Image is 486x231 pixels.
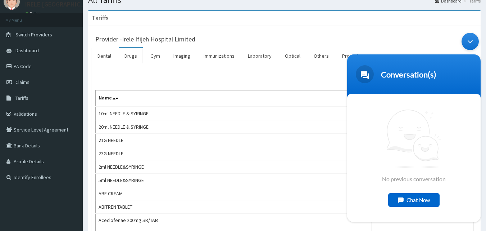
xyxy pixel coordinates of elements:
[15,95,28,101] span: Tariffs
[145,48,166,63] a: Gym
[96,187,372,200] td: ABF CREAM
[96,147,372,160] td: 23G NEEDLE
[92,48,117,63] a: Dental
[336,48,373,63] a: Procedures
[15,79,29,85] span: Claims
[308,48,335,63] a: Others
[96,134,372,147] td: 21G NEEDLE
[25,1,101,8] p: IRELE [GEOGRAPHIC_DATA]
[92,15,109,21] h3: Tariffs
[95,36,195,43] h3: Provider - Irele Ifijeh Hospital Limited
[15,47,39,54] span: Dashboard
[119,48,143,63] a: Drugs
[168,48,196,63] a: Imaging
[344,29,484,226] iframe: SalesIQ Chatwindow
[25,11,42,16] a: Online
[96,120,372,134] td: 20ml NEEDLE & SYRINGE
[96,90,372,107] th: Name
[96,107,372,120] td: 10ml NEEDLE & SYRINGE
[96,174,372,187] td: 5ml NEEDLE&SYRINGE
[198,48,240,63] a: Immunizations
[15,31,52,38] span: Switch Providers
[279,48,306,63] a: Optical
[242,48,277,63] a: Laboratory
[96,160,372,174] td: 2ml NEEDLE&SYRINGE
[96,200,372,214] td: ABITREN TABLET
[96,214,372,227] td: Aceclofenae 200mg SR/TAB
